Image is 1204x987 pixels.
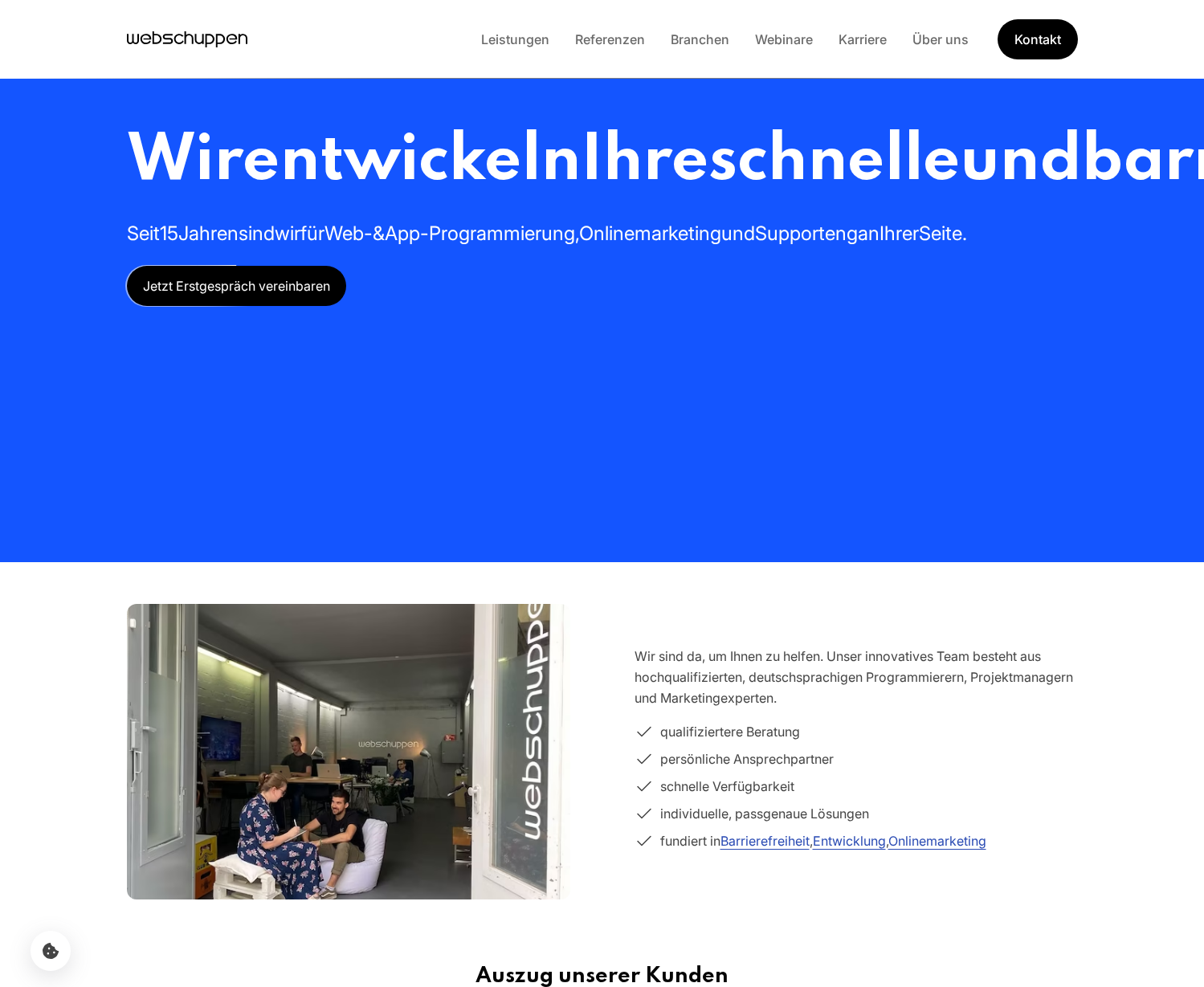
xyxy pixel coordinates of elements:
span: eng [825,222,858,245]
a: Leistungen [468,31,562,47]
span: Seit [127,222,160,245]
span: entwickeln [243,129,581,194]
span: Wir [127,129,243,194]
span: Web- [324,222,373,245]
span: Seite. [919,222,967,245]
span: & [373,222,385,245]
span: schnelle Verfügbarkeit [660,776,794,797]
p: Wir sind da, um Ihnen zu helfen. Unser innovatives Team besteht aus hochqualifizierten, deutschsp... [635,646,1078,708]
span: sind [239,222,275,245]
span: Support [755,222,825,245]
a: Referenzen [562,31,658,47]
span: für [300,222,324,245]
span: persönliche Ansprechpartner [660,748,834,769]
span: wir [275,222,300,245]
span: Ihrer [880,222,919,245]
span: Jahren [178,222,239,245]
a: Webinare [742,31,826,47]
span: fundiert in , , [660,830,986,851]
a: Get Started [998,19,1078,59]
a: Über uns [900,31,982,47]
a: Hauptseite besuchen [127,27,247,51]
span: schnelle [708,129,960,194]
button: Cookie-Einstellungen öffnen [31,931,71,971]
span: Onlinemarketing [579,222,721,245]
span: App-Programmierung, [385,222,579,245]
a: Branchen [658,31,742,47]
img: Team im webschuppen-Büro in Hamburg [127,561,570,943]
a: Entwicklung [813,833,886,849]
span: und [960,129,1081,194]
span: qualifiziertere Beratung [660,721,800,742]
span: 15 [160,222,178,245]
a: Barrierefreiheit [720,833,810,849]
a: Jetzt Erstgespräch vereinbaren [127,266,346,306]
span: Ihre [581,129,708,194]
a: Onlinemarketing [888,833,986,849]
span: an [858,222,880,245]
span: und [721,222,755,245]
a: Karriere [826,31,900,47]
span: individuelle, passgenaue Lösungen [660,803,869,824]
